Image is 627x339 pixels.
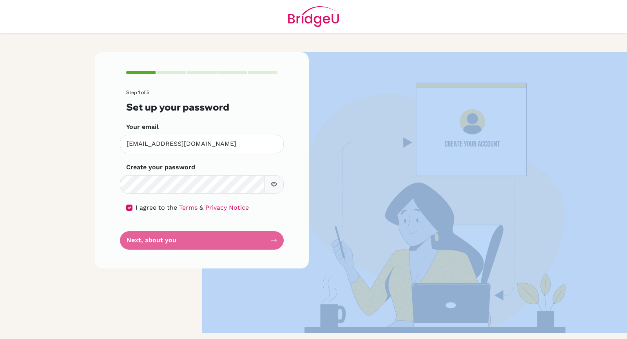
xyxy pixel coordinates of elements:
span: & [199,204,203,211]
h3: Set up your password [126,102,277,113]
span: I agree to the [136,204,177,211]
a: Privacy Notice [205,204,249,211]
span: Step 1 of 5 [126,89,149,95]
input: Insert your email* [120,135,284,153]
a: Terms [179,204,198,211]
label: Your email [126,122,159,132]
label: Create your password [126,163,195,172]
